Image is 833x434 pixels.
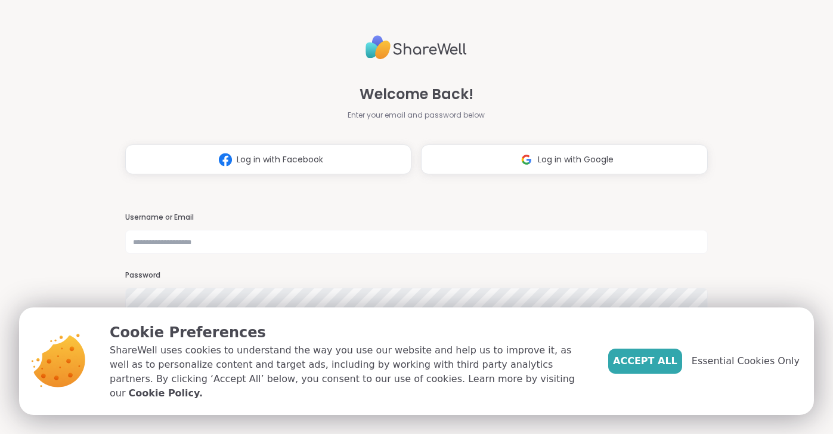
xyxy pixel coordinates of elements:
button: Accept All [608,349,682,374]
button: Log in with Facebook [125,144,412,174]
span: Enter your email and password below [348,110,485,121]
h3: Password [125,270,708,281]
img: ShareWell Logomark [515,149,538,171]
img: ShareWell Logo [366,30,467,64]
span: Essential Cookies Only [692,354,800,368]
p: Cookie Preferences [110,322,589,343]
h3: Username or Email [125,213,708,223]
span: Log in with Facebook [237,153,323,166]
img: ShareWell Logomark [214,149,237,171]
span: Accept All [613,354,677,368]
span: Welcome Back! [360,84,473,105]
button: Log in with Google [421,144,708,174]
a: Cookie Policy. [129,386,203,401]
p: ShareWell uses cookies to understand the way you use our website and help us to improve it, as we... [110,343,589,401]
span: Log in with Google [538,153,614,166]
